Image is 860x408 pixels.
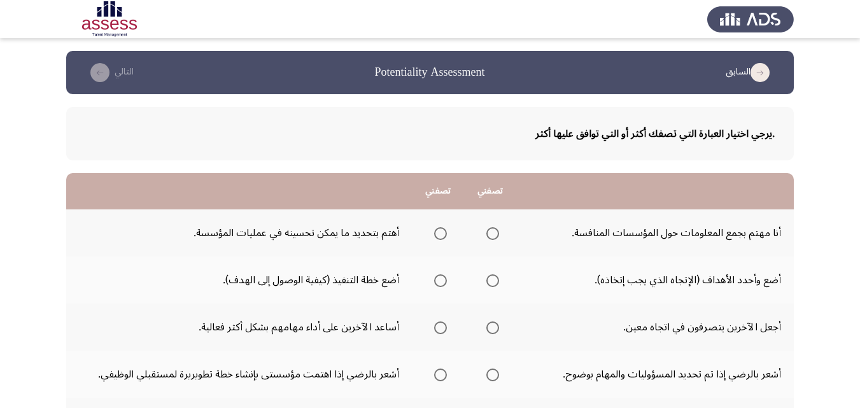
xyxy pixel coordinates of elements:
[66,1,153,37] img: Assessment logo of Potentiality Assessment R2 (EN/AR)
[516,304,794,351] td: أجعل الآخرين يتصرفون في اتجاه معين.
[481,269,499,291] mat-radio-group: Select an option
[707,1,794,37] img: Assess Talent Management logo
[66,304,412,351] td: أساعد الآخرين على أداء مهامهم بشكل أكثر فعالية.
[375,64,485,80] h3: Potentiality Assessment
[516,209,794,257] td: أنا مهتم بجمع المعلومات حول المؤسسات المنافسة.
[81,62,137,83] button: check the missing
[429,269,447,291] mat-radio-group: Select an option
[66,257,412,304] td: أضع خطة التنفيذ (كيفية الوصول إلى الهدف).
[429,363,447,385] mat-radio-group: Select an option
[516,257,794,304] td: أضع وأحدد الأهداف (الإتجاه الذي يجب إتخاذه).
[516,351,794,398] td: أشعر بالرضي إذا تم تحديد المسؤوليات والمهام بوضوح.
[66,351,412,398] td: أشعر بالرضي إذا اهتمت مؤسستى بإنشاء خطة تطويريرة لمستقبلي الوظيفي.
[66,209,412,257] td: أهتم بتحديد ما يمكن تحسينه في عمليات المؤسسة.
[481,222,499,244] mat-radio-group: Select an option
[481,316,499,338] mat-radio-group: Select an option
[535,123,775,144] b: .يرجي اختيار العبارة التي تصفك أكثر أو التي توافق عليها أكثر
[412,173,464,209] th: تصفني
[429,222,447,244] mat-radio-group: Select an option
[464,173,516,209] th: تصفني
[429,316,447,338] mat-radio-group: Select an option
[722,62,779,83] button: load previous page
[481,363,499,385] mat-radio-group: Select an option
